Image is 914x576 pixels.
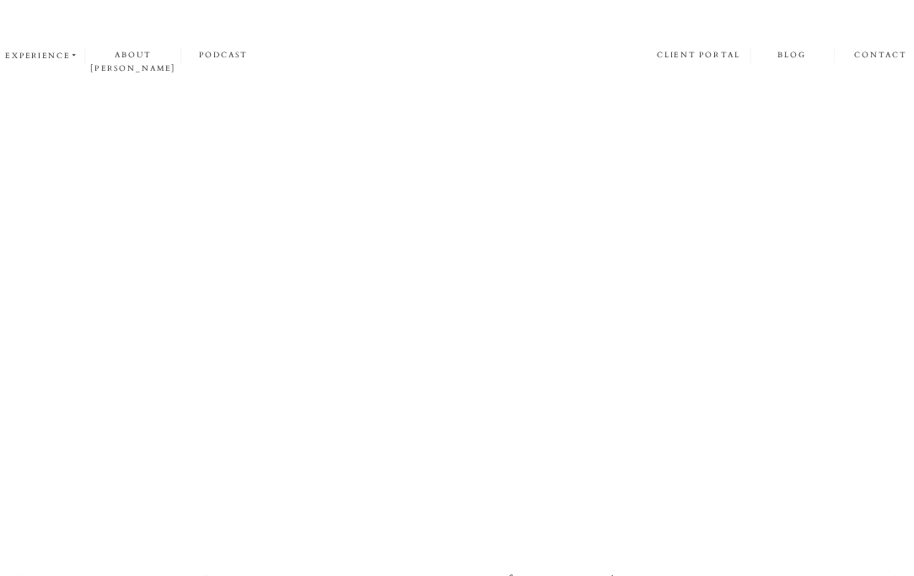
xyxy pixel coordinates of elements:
[181,48,265,62] a: podcast
[5,49,79,62] a: experience
[854,48,907,63] a: contact
[657,48,743,64] a: client portal
[85,48,180,62] a: about [PERSON_NAME]
[750,48,833,62] a: blog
